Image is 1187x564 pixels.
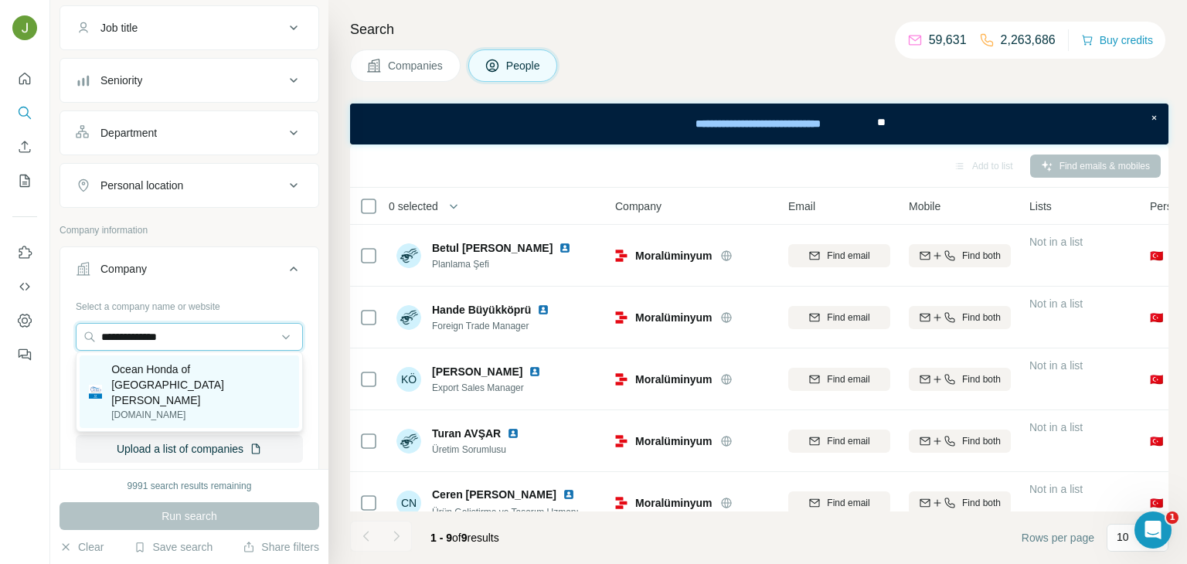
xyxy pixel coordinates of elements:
[60,250,318,294] button: Company
[788,368,890,391] button: Find email
[432,257,577,271] span: Planlama Şefi
[909,430,1011,453] button: Find both
[788,430,890,453] button: Find email
[635,248,713,263] span: Moralüminyum
[100,20,138,36] div: Job title
[1150,248,1163,263] span: 🇹🇷
[788,491,890,515] button: Find email
[128,479,252,493] div: 9991 search results remaining
[60,114,318,151] button: Department
[788,199,815,214] span: Email
[432,426,501,441] span: Turan AVŞAR
[60,9,318,46] button: Job title
[432,319,556,333] span: Foreign Trade Manager
[89,385,103,399] img: Ocean Honda of Port Richey
[563,488,575,501] img: LinkedIn logo
[396,305,421,330] img: Avatar
[389,199,438,214] span: 0 selected
[350,19,1168,40] h4: Search
[111,408,290,422] p: [DOMAIN_NAME]
[12,341,37,369] button: Feedback
[432,364,522,379] span: [PERSON_NAME]
[60,62,318,99] button: Seniority
[134,539,213,555] button: Save search
[432,302,531,318] span: Hande Büyükköprü
[962,249,1001,263] span: Find both
[537,304,549,316] img: LinkedIn logo
[1166,511,1178,524] span: 1
[430,532,499,544] span: results
[559,242,571,254] img: LinkedIn logo
[76,435,303,463] button: Upload a list of companies
[1029,236,1083,248] span: Not in a list
[615,435,628,447] img: Logo of Moralüminyum
[100,261,147,277] div: Company
[1117,529,1129,545] p: 10
[615,250,628,262] img: Logo of Moralüminyum
[100,73,142,88] div: Seniority
[635,372,713,387] span: Moralüminyum
[788,306,890,329] button: Find email
[615,311,628,324] img: Logo of Moralüminyum
[60,167,318,204] button: Personal location
[100,178,183,193] div: Personal location
[506,58,542,73] span: People
[615,497,628,509] img: Logo of Moralüminyum
[432,381,547,395] span: Export Sales Manager
[461,532,468,544] span: 9
[1029,359,1083,372] span: Not in a list
[100,125,157,141] div: Department
[909,368,1011,391] button: Find both
[962,496,1001,510] span: Find both
[432,443,525,457] span: Üretim Sorumlusu
[12,65,37,93] button: Quick start
[396,491,421,515] div: CN
[827,249,869,263] span: Find email
[396,367,421,392] div: KÖ
[635,495,713,511] span: Moralüminyum
[827,311,869,324] span: Find email
[1029,421,1083,433] span: Not in a list
[1134,511,1172,549] iframe: Intercom live chat
[12,15,37,40] img: Avatar
[12,239,37,267] button: Use Surfe on LinkedIn
[1150,495,1163,511] span: 🇹🇷
[635,310,713,325] span: Moralüminyum
[12,99,37,127] button: Search
[396,429,421,454] img: Avatar
[929,31,967,49] p: 59,631
[430,532,452,544] span: 1 - 9
[432,240,553,256] span: Betul [PERSON_NAME]
[432,487,556,502] span: Ceren [PERSON_NAME]
[615,199,662,214] span: Company
[1029,199,1052,214] span: Lists
[1150,372,1163,387] span: 🇹🇷
[909,244,1011,267] button: Find both
[1029,297,1083,310] span: Not in a list
[1150,433,1163,449] span: 🇹🇷
[60,539,104,555] button: Clear
[396,243,421,268] img: Avatar
[60,223,319,237] p: Company information
[432,507,579,518] span: Ürün Geliştirme ve Tasarım Uzmanı
[111,362,290,408] p: Ocean Honda of [GEOGRAPHIC_DATA][PERSON_NAME]
[909,199,940,214] span: Mobile
[788,244,890,267] button: Find email
[909,306,1011,329] button: Find both
[962,434,1001,448] span: Find both
[12,133,37,161] button: Enrich CSV
[529,365,541,378] img: LinkedIn logo
[76,294,303,314] div: Select a company name or website
[243,539,319,555] button: Share filters
[12,167,37,195] button: My lists
[12,273,37,301] button: Use Surfe API
[507,427,519,440] img: LinkedIn logo
[1150,310,1163,325] span: 🇹🇷
[388,58,444,73] span: Companies
[962,372,1001,386] span: Find both
[962,311,1001,324] span: Find both
[452,532,461,544] span: of
[615,373,628,386] img: Logo of Moralüminyum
